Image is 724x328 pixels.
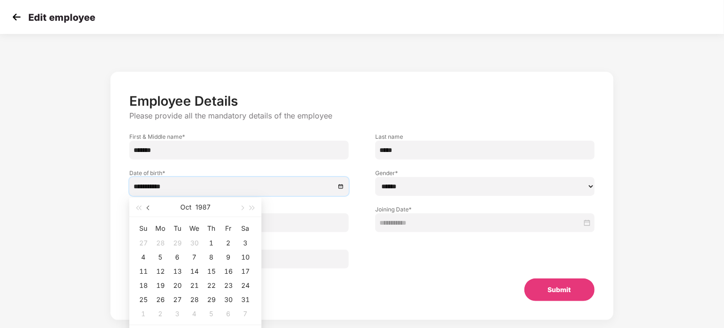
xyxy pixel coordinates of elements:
div: 15 [206,266,217,277]
div: 28 [155,237,166,249]
label: Last name [375,133,595,141]
img: svg+xml;base64,PHN2ZyB4bWxucz0iaHR0cDovL3d3dy53My5vcmcvMjAwMC9zdmciIHdpZHRoPSIzMCIgaGVpZ2h0PSIzMC... [9,10,24,24]
div: 20 [172,280,183,291]
td: 1987-11-02 [152,307,169,321]
td: 1987-10-10 [237,250,254,264]
div: 23 [223,280,234,291]
th: Th [203,221,220,236]
label: First & Middle name [129,133,349,141]
td: 1987-10-19 [152,278,169,293]
label: Joining Date [375,205,595,213]
td: 1987-10-30 [220,293,237,307]
div: 8 [206,252,217,263]
td: 1987-10-13 [169,264,186,278]
div: 5 [155,252,166,263]
button: Submit [524,278,595,301]
div: 2 [155,308,166,320]
td: 1987-11-03 [169,307,186,321]
div: 12 [155,266,166,277]
td: 1987-10-05 [152,250,169,264]
div: 18 [138,280,149,291]
div: 29 [172,237,183,249]
td: 1987-10-26 [152,293,169,307]
td: 1987-09-30 [186,236,203,250]
div: 25 [138,294,149,305]
td: 1987-10-18 [135,278,152,293]
td: 1987-10-24 [237,278,254,293]
td: 1987-10-25 [135,293,152,307]
th: Sa [237,221,254,236]
div: 5 [206,308,217,320]
button: 1987 [195,198,210,217]
td: 1987-10-23 [220,278,237,293]
td: 1987-10-28 [186,293,203,307]
th: Mo [152,221,169,236]
td: 1987-10-11 [135,264,152,278]
td: 1987-09-27 [135,236,152,250]
td: 1987-10-09 [220,250,237,264]
td: 1987-10-20 [169,278,186,293]
div: 13 [172,266,183,277]
div: 26 [155,294,166,305]
th: We [186,221,203,236]
p: Edit employee [28,12,95,23]
div: 22 [206,280,217,291]
div: 17 [240,266,251,277]
td: 1987-10-12 [152,264,169,278]
div: 19 [155,280,166,291]
td: 1987-11-07 [237,307,254,321]
div: 29 [206,294,217,305]
div: 27 [172,294,183,305]
td: 1987-10-31 [237,293,254,307]
td: 1987-11-05 [203,307,220,321]
td: 1987-10-22 [203,278,220,293]
div: 14 [189,266,200,277]
div: 1 [206,237,217,249]
td: 1987-09-28 [152,236,169,250]
td: 1987-10-14 [186,264,203,278]
div: 28 [189,294,200,305]
div: 4 [138,252,149,263]
div: 7 [189,252,200,263]
div: 24 [240,280,251,291]
td: 1987-10-17 [237,264,254,278]
td: 1987-09-29 [169,236,186,250]
td: 1987-10-07 [186,250,203,264]
td: 1987-11-06 [220,307,237,321]
p: Employee Details [129,93,594,109]
th: Fr [220,221,237,236]
div: 10 [240,252,251,263]
td: 1987-10-21 [186,278,203,293]
label: Date of birth [129,169,349,177]
p: Please provide all the mandatory details of the employee [129,111,594,121]
div: 1 [138,308,149,320]
div: 27 [138,237,149,249]
td: 1987-10-01 [203,236,220,250]
th: Tu [169,221,186,236]
div: 9 [223,252,234,263]
td: 1987-10-04 [135,250,152,264]
td: 1987-10-29 [203,293,220,307]
td: 1987-10-15 [203,264,220,278]
div: 6 [172,252,183,263]
div: 7 [240,308,251,320]
button: Oct [180,198,192,217]
label: Gender [375,169,595,177]
td: 1987-10-16 [220,264,237,278]
div: 30 [223,294,234,305]
td: 1987-10-03 [237,236,254,250]
td: 1987-10-27 [169,293,186,307]
div: 16 [223,266,234,277]
div: 2 [223,237,234,249]
td: 1987-10-02 [220,236,237,250]
td: 1987-11-04 [186,307,203,321]
th: Su [135,221,152,236]
div: 6 [223,308,234,320]
div: 30 [189,237,200,249]
td: 1987-11-01 [135,307,152,321]
td: 1987-10-08 [203,250,220,264]
div: 3 [172,308,183,320]
div: 3 [240,237,251,249]
div: 31 [240,294,251,305]
div: 4 [189,308,200,320]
